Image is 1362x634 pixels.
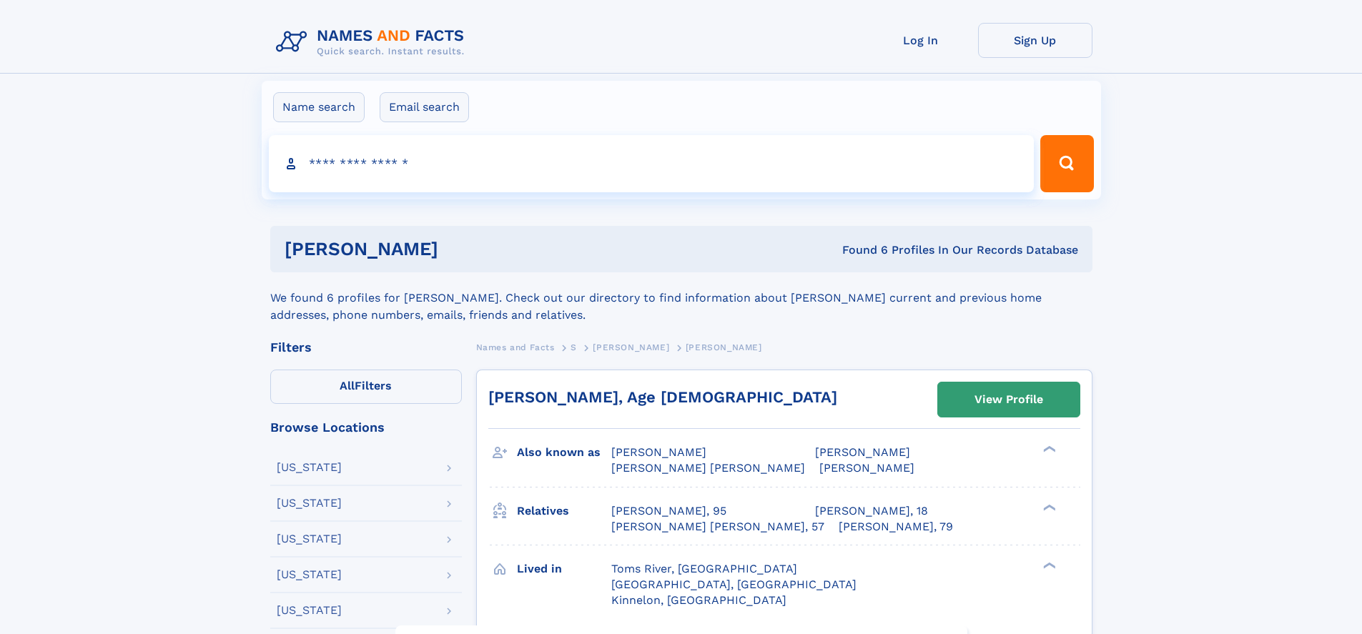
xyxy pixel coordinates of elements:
[571,342,577,352] span: S
[277,533,342,545] div: [US_STATE]
[611,445,706,459] span: [PERSON_NAME]
[277,569,342,580] div: [US_STATE]
[815,445,910,459] span: [PERSON_NAME]
[277,462,342,473] div: [US_STATE]
[593,338,669,356] a: [PERSON_NAME]
[611,593,786,607] span: Kinnelon, [GEOGRAPHIC_DATA]
[269,135,1035,192] input: search input
[938,382,1080,417] a: View Profile
[978,23,1092,58] a: Sign Up
[517,440,611,465] h3: Also known as
[864,23,978,58] a: Log In
[815,503,928,519] a: [PERSON_NAME], 18
[611,461,805,475] span: [PERSON_NAME] [PERSON_NAME]
[611,503,726,519] a: [PERSON_NAME], 95
[640,242,1078,258] div: Found 6 Profiles In Our Records Database
[1040,560,1057,570] div: ❯
[974,383,1043,416] div: View Profile
[270,23,476,61] img: Logo Names and Facts
[1040,502,1057,512] div: ❯
[517,499,611,523] h3: Relatives
[380,92,469,122] label: Email search
[476,338,555,356] a: Names and Facts
[270,421,462,434] div: Browse Locations
[488,388,837,406] a: [PERSON_NAME], Age [DEMOGRAPHIC_DATA]
[611,578,857,591] span: [GEOGRAPHIC_DATA], [GEOGRAPHIC_DATA]
[686,342,762,352] span: [PERSON_NAME]
[611,562,797,575] span: Toms River, [GEOGRAPHIC_DATA]
[277,605,342,616] div: [US_STATE]
[839,519,953,535] a: [PERSON_NAME], 79
[593,342,669,352] span: [PERSON_NAME]
[819,461,914,475] span: [PERSON_NAME]
[611,519,824,535] a: [PERSON_NAME] [PERSON_NAME], 57
[285,240,641,258] h1: [PERSON_NAME]
[270,341,462,354] div: Filters
[517,557,611,581] h3: Lived in
[340,379,355,392] span: All
[571,338,577,356] a: S
[277,497,342,509] div: [US_STATE]
[1040,135,1093,192] button: Search Button
[273,92,365,122] label: Name search
[270,272,1092,324] div: We found 6 profiles for [PERSON_NAME]. Check out our directory to find information about [PERSON_...
[1040,445,1057,454] div: ❯
[270,370,462,404] label: Filters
